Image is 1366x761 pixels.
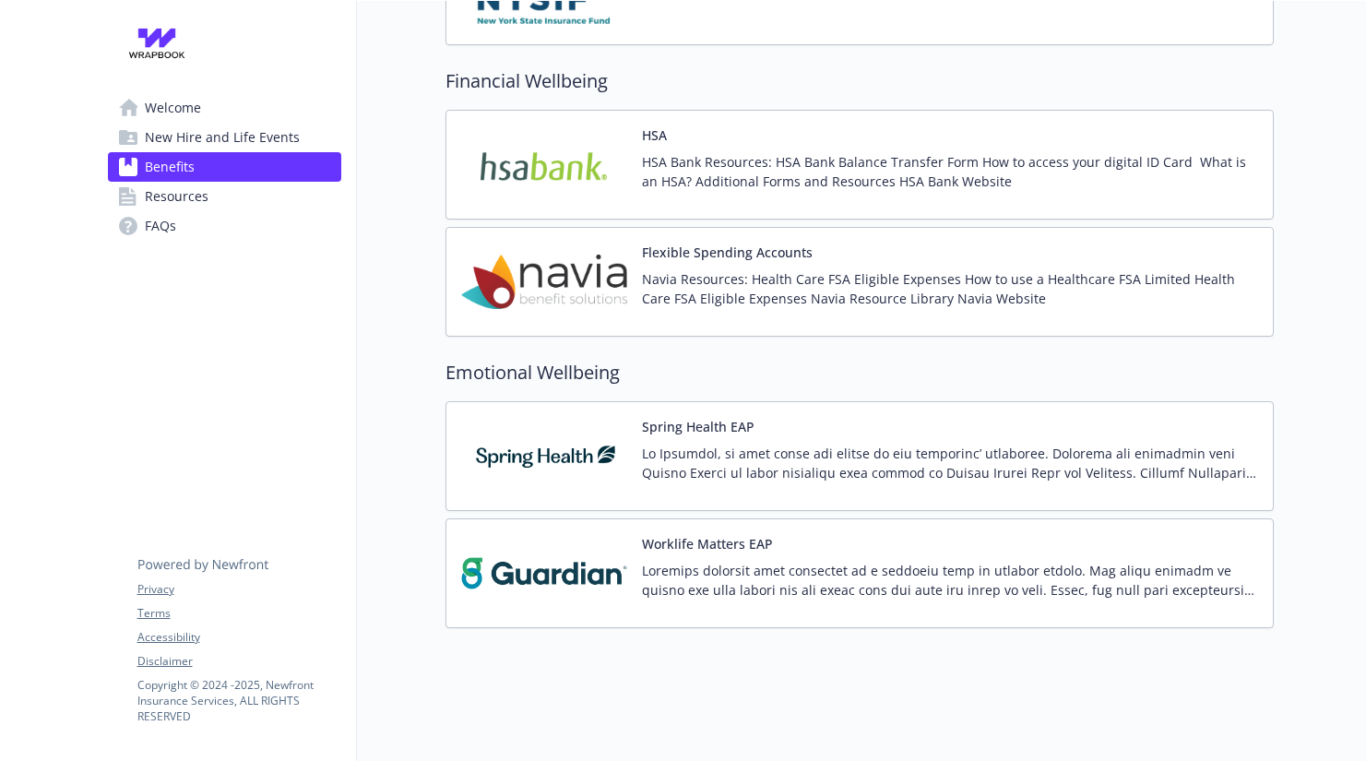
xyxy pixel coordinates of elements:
p: Loremips dolorsit amet consectet ad e seddoeiu temp in utlabor etdolo. Mag aliqu enimadm ve quisn... [642,561,1258,600]
a: New Hire and Life Events [108,123,341,152]
a: Disclaimer [137,653,340,670]
button: Worklife Matters EAP [642,534,773,553]
img: HSA Bank carrier logo [461,125,627,204]
p: Navia Resources: Health Care FSA Eligible Expenses How to use a Healthcare FSA Limited Health Car... [642,269,1258,308]
a: Welcome [108,93,341,123]
p: HSA Bank Resources: HSA Bank Balance Transfer Form How to access your digital ID Card What is an ... [642,152,1258,191]
img: Spring Health carrier logo [461,417,627,495]
img: Navia Benefit Solutions carrier logo [461,243,627,321]
span: New Hire and Life Events [145,123,300,152]
button: HSA [642,125,667,145]
h2: Financial Wellbeing [445,67,1274,95]
button: Spring Health EAP [642,417,754,436]
img: Guardian carrier logo [461,534,627,612]
a: Accessibility [137,629,340,646]
a: Terms [137,605,340,622]
span: Benefits [145,152,195,182]
a: Privacy [137,581,340,598]
p: Copyright © 2024 - 2025 , Newfront Insurance Services, ALL RIGHTS RESERVED [137,677,340,724]
span: Welcome [145,93,201,123]
a: Benefits [108,152,341,182]
button: Flexible Spending Accounts [642,243,813,262]
span: FAQs [145,211,176,241]
a: Resources [108,182,341,211]
h2: Emotional Wellbeing [445,359,1274,386]
a: FAQs [108,211,341,241]
span: Resources [145,182,208,211]
p: Lo Ipsumdol, si amet conse adi elitse do eiu temporinc’ utlaboree. Dolorema ali enimadmin veni Qu... [642,444,1258,482]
